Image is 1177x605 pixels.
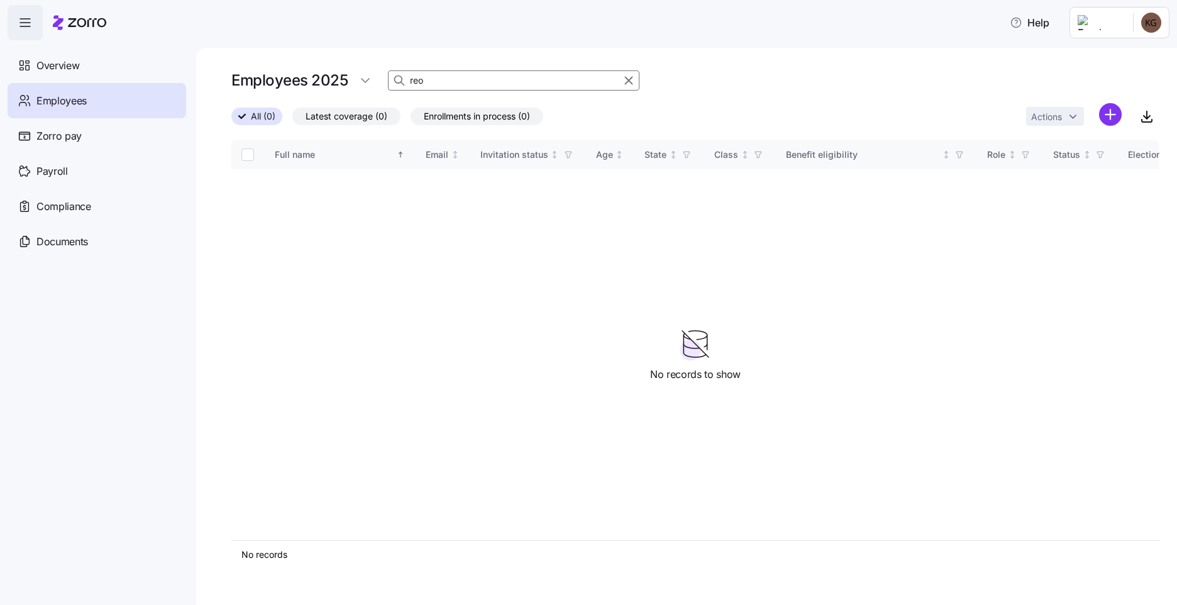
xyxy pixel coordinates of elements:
[8,153,186,189] a: Payroll
[231,70,348,90] h1: Employees 2025
[388,70,639,91] input: Search Employees
[1078,15,1123,30] img: Employer logo
[424,108,530,125] span: Enrollments in process (0)
[241,548,1149,561] div: No records
[1053,148,1080,162] div: Status
[1083,150,1091,159] div: Not sorted
[1026,107,1084,126] button: Actions
[1141,13,1161,33] img: b34cea83cf096b89a2fb04a6d3fa81b3
[714,148,738,162] div: Class
[8,83,186,118] a: Employees
[987,148,1005,162] div: Role
[634,140,704,169] th: StateNot sorted
[36,199,91,214] span: Compliance
[586,140,635,169] th: AgeNot sorted
[1043,140,1118,169] th: StatusNot sorted
[776,140,977,169] th: Benefit eligibilityNot sorted
[1010,15,1049,30] span: Help
[8,118,186,153] a: Zorro pay
[275,148,394,162] div: Full name
[265,140,416,169] th: Full nameSorted ascending
[451,150,460,159] div: Not sorted
[8,48,186,83] a: Overview
[251,108,275,125] span: All (0)
[550,150,559,159] div: Not sorted
[36,164,68,179] span: Payroll
[8,224,186,259] a: Documents
[470,140,586,169] th: Invitation statusNot sorted
[1099,103,1122,126] svg: add icon
[426,148,448,162] div: Email
[786,148,939,162] div: Benefit eligibility
[36,58,79,74] span: Overview
[36,128,82,144] span: Zorro pay
[36,234,88,250] span: Documents
[704,140,776,169] th: ClassNot sorted
[596,148,613,162] div: Age
[241,148,254,161] input: Select all records
[942,150,951,159] div: Not sorted
[8,189,186,224] a: Compliance
[480,148,548,162] div: Invitation status
[306,108,387,125] span: Latest coverage (0)
[741,150,749,159] div: Not sorted
[1031,113,1062,121] span: Actions
[396,150,405,159] div: Sorted ascending
[1008,150,1017,159] div: Not sorted
[644,148,666,162] div: State
[615,150,624,159] div: Not sorted
[669,150,678,159] div: Not sorted
[416,140,470,169] th: EmailNot sorted
[36,93,87,109] span: Employees
[1000,10,1059,35] button: Help
[650,367,741,382] span: No records to show
[977,140,1043,169] th: RoleNot sorted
